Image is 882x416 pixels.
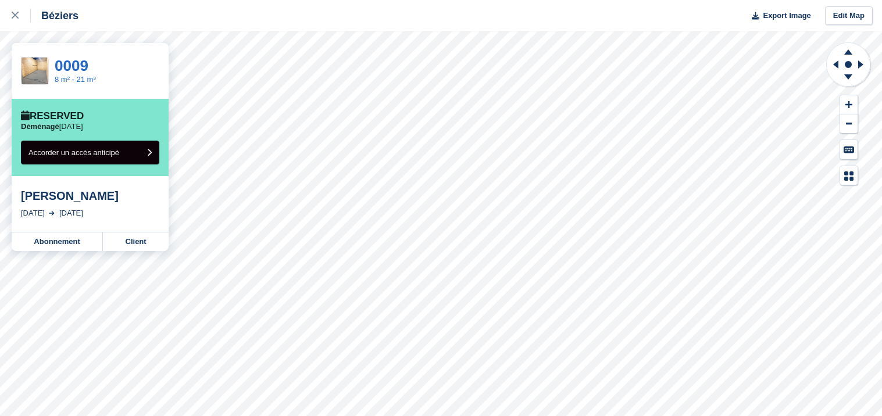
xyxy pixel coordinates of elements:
span: Accorder un accès anticipé [28,148,119,157]
span: Déménagé [21,122,59,131]
a: Abonnement [12,232,103,251]
div: Reserved [21,110,84,122]
img: box-a-louer-8-m-2.png [22,58,48,84]
a: 0009 [55,57,88,74]
div: Béziers [31,9,78,23]
div: [PERSON_NAME] [21,189,159,203]
a: 8 m² - 21 m³ [55,75,96,84]
img: arrow-right-light-icn-cde0832a797a2874e46488d9cf13f60e5c3a73dbe684e267c42b8395dfbc2abf.svg [49,211,55,216]
button: Zoom Out [840,114,858,134]
div: [DATE] [59,207,83,219]
button: Accorder un accès anticipé [21,141,159,164]
span: Export Image [763,10,810,21]
button: Export Image [745,6,811,26]
button: Keyboard Shortcuts [840,140,858,159]
button: Zoom In [840,95,858,114]
button: Map Legend [840,166,858,185]
p: [DATE] [21,122,83,131]
div: [DATE] [21,207,45,219]
a: Edit Map [825,6,873,26]
a: Client [103,232,169,251]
